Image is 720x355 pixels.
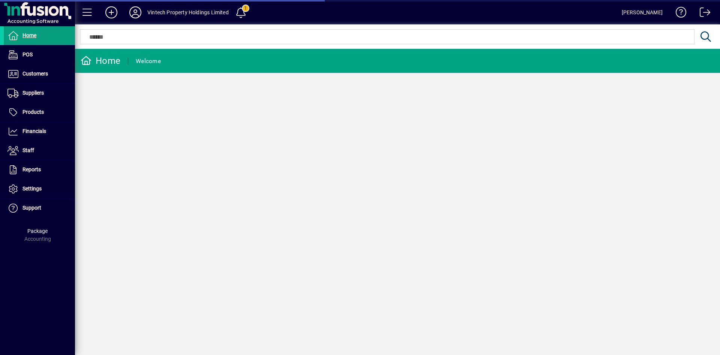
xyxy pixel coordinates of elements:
[22,90,44,96] span: Suppliers
[22,128,46,134] span: Financials
[22,166,41,172] span: Reports
[99,6,123,19] button: Add
[81,55,120,67] div: Home
[22,71,48,77] span: Customers
[622,6,663,18] div: [PERSON_NAME]
[22,186,42,192] span: Settings
[22,32,36,38] span: Home
[4,122,75,141] a: Financials
[4,84,75,103] a: Suppliers
[22,147,34,153] span: Staff
[4,65,75,83] a: Customers
[123,6,147,19] button: Profile
[4,45,75,64] a: POS
[4,160,75,179] a: Reports
[4,103,75,122] a: Products
[4,141,75,160] a: Staff
[694,2,711,26] a: Logout
[4,180,75,198] a: Settings
[22,205,41,211] span: Support
[136,55,161,67] div: Welcome
[22,51,33,57] span: POS
[4,199,75,218] a: Support
[22,109,44,115] span: Products
[147,6,229,18] div: Vintech Property Holdings Limited
[670,2,687,26] a: Knowledge Base
[27,228,48,234] span: Package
